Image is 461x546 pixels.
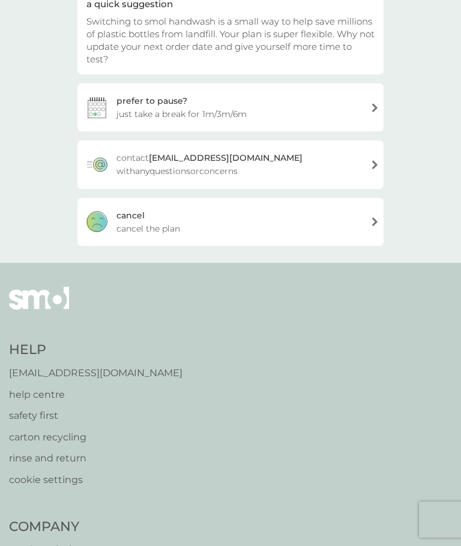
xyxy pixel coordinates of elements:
[9,387,182,403] a: help centre
[149,152,303,163] strong: [EMAIL_ADDRESS][DOMAIN_NAME]
[116,209,145,222] div: cancel
[9,472,182,488] a: cookie settings
[116,94,187,107] div: prefer to pause?
[116,222,180,235] span: cancel the plan
[9,287,69,328] img: smol
[116,151,361,178] span: contact with any questions or concerns
[77,140,384,188] a: contact[EMAIL_ADDRESS][DOMAIN_NAME] withanyquestionsorconcerns
[9,365,182,381] a: [EMAIL_ADDRESS][DOMAIN_NAME]
[86,16,375,65] span: Switching to smol handwash is a small way to help save millions of plastic bottles from landfill....
[9,408,182,424] a: safety first
[116,107,247,121] span: just take a break for 1m/3m/6m
[9,341,182,359] h4: Help
[9,430,182,445] a: carton recycling
[9,451,182,466] a: rinse and return
[9,518,137,536] h4: Company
